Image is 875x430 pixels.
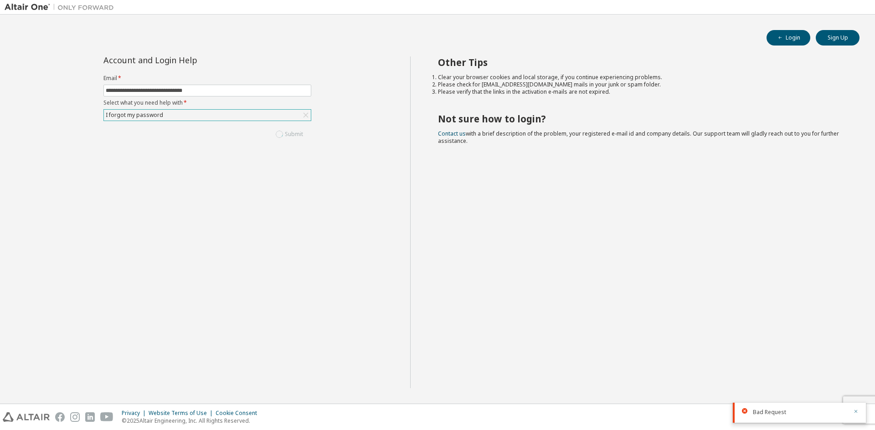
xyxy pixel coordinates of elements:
[438,113,844,125] h2: Not sure how to login?
[438,56,844,68] h2: Other Tips
[3,412,50,422] img: altair_logo.svg
[438,81,844,88] li: Please check for [EMAIL_ADDRESS][DOMAIN_NAME] mails in your junk or spam folder.
[103,99,311,106] label: Select what you need help with
[103,75,311,82] label: Email
[149,410,216,417] div: Website Terms of Use
[438,130,466,137] a: Contact us
[438,130,839,145] span: with a brief description of the problem, your registered e-mail id and company details. Our suppo...
[100,412,113,422] img: youtube.svg
[104,110,311,121] div: I forgot my password
[122,410,149,417] div: Privacy
[438,74,844,81] li: Clear your browser cookies and local storage, if you continue experiencing problems.
[5,3,118,12] img: Altair One
[55,412,65,422] img: facebook.svg
[438,88,844,96] li: Please verify that the links in the activation e-mails are not expired.
[122,417,262,425] p: © 2025 Altair Engineering, Inc. All Rights Reserved.
[85,412,95,422] img: linkedin.svg
[104,110,165,120] div: I forgot my password
[767,30,810,46] button: Login
[70,412,80,422] img: instagram.svg
[816,30,860,46] button: Sign Up
[753,409,786,416] span: Bad Request
[103,56,270,64] div: Account and Login Help
[216,410,262,417] div: Cookie Consent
